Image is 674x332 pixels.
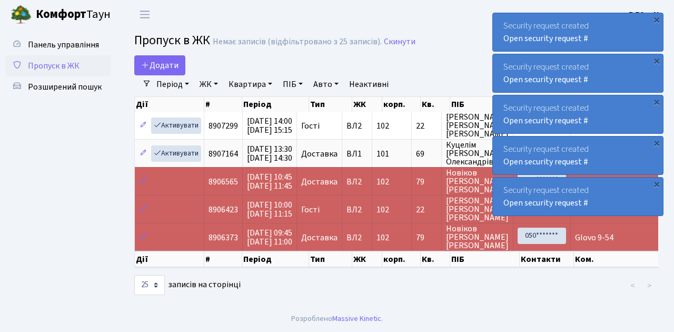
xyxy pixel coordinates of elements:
span: Додати [141,60,179,71]
div: Security request created [493,136,663,174]
span: [DATE] 10:45 [DATE] 11:45 [247,171,292,192]
th: # [204,97,242,112]
span: 102 [376,120,389,132]
a: Пропуск в ЖК [5,55,111,76]
span: 79 [416,233,437,242]
th: Кв. [421,97,450,112]
th: Період [242,97,309,112]
a: ПІБ [279,75,307,93]
a: Панель управління [5,34,111,55]
span: 8906565 [209,176,238,188]
span: 8906423 [209,204,238,216]
a: Open security request # [503,115,588,126]
a: ВЛ2 -. К. [629,8,661,21]
a: ЖК [195,75,222,93]
span: Гості [301,206,320,214]
th: Тип [309,97,352,112]
span: Гості [301,122,320,130]
a: Open security request # [503,33,588,44]
a: Open security request # [503,156,588,168]
span: [DATE] 14:00 [DATE] 15:15 [247,115,292,136]
div: × [651,179,662,189]
span: Розширений пошук [28,81,102,93]
a: Активувати [151,145,201,162]
b: Комфорт [36,6,86,23]
a: Massive Kinetic [332,313,381,324]
div: Security request created [493,178,663,216]
th: Дії [135,251,204,267]
th: ПІБ [450,251,520,267]
span: Таун [36,6,111,24]
span: 22 [416,206,437,214]
div: Security request created [493,95,663,133]
div: × [651,14,662,25]
span: [DATE] 10:00 [DATE] 11:15 [247,199,292,220]
a: Активувати [151,118,201,134]
a: Квартира [224,75,276,93]
a: Неактивні [345,75,393,93]
span: Пропуск в ЖК [28,60,80,72]
span: 8906373 [209,232,238,243]
a: Open security request # [503,74,588,85]
span: 79 [416,178,437,186]
div: Немає записів (відфільтровано з 25 записів). [213,37,382,47]
span: 22 [416,122,437,130]
span: 101 [376,148,389,160]
th: ЖК [352,97,382,112]
a: Період [152,75,193,93]
th: # [204,251,242,267]
span: Доставка [301,150,338,158]
span: 8907299 [209,120,238,132]
span: Доставка [301,178,338,186]
span: Доставка [301,233,338,242]
th: Дії [135,97,204,112]
div: × [651,138,662,148]
b: ВЛ2 -. К. [629,9,661,21]
div: × [651,55,662,66]
div: Розроблено . [291,313,383,325]
th: ЖК [352,251,382,267]
th: Кв. [421,251,450,267]
a: Open security request # [503,197,588,209]
span: ВЛ2 [346,122,368,130]
span: 102 [376,232,389,243]
th: Ком. [574,251,661,267]
th: корп. [382,97,421,112]
a: Додати [134,55,185,75]
th: Період [242,251,309,267]
div: Security request created [493,13,663,51]
span: Glovo 9-54 [575,232,613,243]
span: 69 [416,150,437,158]
span: [PERSON_NAME] [PERSON_NAME] [PERSON_NAME] [446,113,509,138]
label: записів на сторінці [134,275,241,295]
th: Тип [309,251,352,267]
button: Переключити навігацію [132,6,158,23]
span: ВЛ1 [346,150,368,158]
div: × [651,96,662,107]
span: [PERSON_NAME] [PERSON_NAME] [PERSON_NAME] [446,197,509,222]
span: ВЛ2 [346,178,368,186]
span: ВЛ2 [346,233,368,242]
span: Новіков [PERSON_NAME] [PERSON_NAME] [446,169,509,194]
th: корп. [382,251,421,267]
span: 102 [376,204,389,216]
span: 8907164 [209,148,238,160]
span: 102 [376,176,389,188]
span: Новіков [PERSON_NAME] [PERSON_NAME] [446,224,509,250]
span: ВЛ2 [346,206,368,214]
span: Куцелім [PERSON_NAME] Олександрівна [446,141,509,166]
span: [DATE] 13:30 [DATE] 14:30 [247,143,292,164]
a: Авто [309,75,343,93]
select: записів на сторінці [134,275,165,295]
a: Скинути [384,37,415,47]
div: Security request created [493,54,663,92]
span: [DATE] 09:45 [DATE] 11:00 [247,227,292,248]
span: Пропуск в ЖК [134,31,210,50]
th: ПІБ [450,97,520,112]
span: Панель управління [28,39,99,51]
th: Контакти [520,251,573,267]
a: Розширений пошук [5,76,111,97]
img: logo.png [11,4,32,25]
